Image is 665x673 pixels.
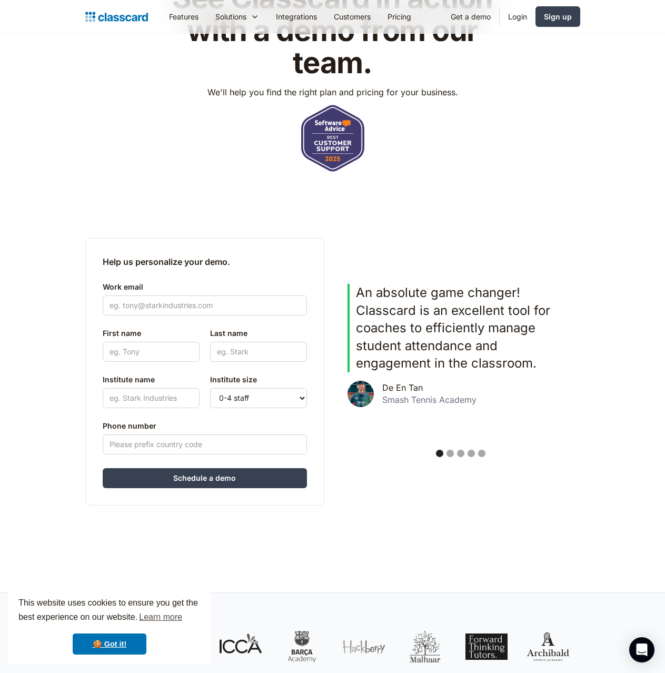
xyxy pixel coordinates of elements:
[103,434,307,454] input: Please prefix country code
[442,5,499,28] a: Get a demo
[210,342,307,362] input: eg. Stark
[382,395,477,405] div: Smash Tennis Academy
[500,5,535,28] a: Login
[629,637,654,662] div: Open Intercom Messenger
[103,295,307,315] input: eg. tony@starkindustries.com
[103,420,307,432] label: Phone number
[73,634,146,655] a: dismiss cookie message
[348,284,574,424] div: 1 of 5
[215,11,246,22] div: Solutions
[535,6,580,27] a: Sign up
[103,342,200,362] input: eg. Tony
[210,327,307,340] label: Last name
[207,5,267,28] div: Solutions
[436,450,443,457] div: Show slide 1 of 5
[325,5,379,28] a: Customers
[103,255,307,268] h2: Help us personalize your demo.
[161,5,207,28] a: Features
[468,450,475,457] div: Show slide 4 of 5
[103,388,200,408] input: eg. Stark Industries
[103,373,200,386] label: Institute name
[103,327,200,340] label: First name
[544,11,572,22] div: Sign up
[18,597,201,625] span: This website uses cookies to ensure you get the best experience on our website.
[8,587,211,665] div: cookieconsent
[85,9,148,24] a: home
[356,284,574,372] p: An absolute game changer! Classcard is an excellent tool for coaches to efficiently manage studen...
[382,383,423,393] div: De En Tan
[478,450,485,457] div: Show slide 5 of 5
[379,5,420,28] a: Pricing
[457,450,464,457] div: Show slide 3 of 5
[210,373,307,386] label: Institute size
[341,278,580,466] div: carousel
[103,468,307,488] input: Schedule a demo
[103,276,307,488] form: Contact Form
[103,281,307,293] label: Work email
[267,5,325,28] a: Integrations
[137,609,184,625] a: learn more about cookies
[207,86,458,98] p: We'll help you find the right plan and pricing for your business.
[446,450,454,457] div: Show slide 2 of 5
